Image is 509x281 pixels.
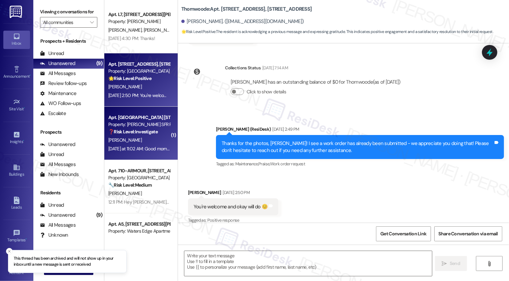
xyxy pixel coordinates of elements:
[143,27,185,33] span: [PERSON_NAME] Shy
[6,248,13,255] button: Close toast
[225,64,261,71] div: Collections Status
[40,110,66,117] div: Escalate
[439,230,498,237] span: Share Conversation via email
[40,232,68,239] div: Unknown
[40,141,75,148] div: Unanswered
[108,68,170,75] div: Property: [GEOGRAPHIC_DATA]
[40,70,76,77] div: All Messages
[434,226,502,241] button: Share Conversation via email
[40,212,75,219] div: Unanswered
[40,7,97,17] label: Viewing conversations for
[33,129,104,136] div: Prospects
[442,261,447,266] i: 
[258,161,270,167] span: Praise ,
[43,17,87,28] input: All communities
[3,96,30,114] a: Site Visit •
[10,6,23,18] img: ResiDesk Logo
[435,256,467,271] button: Send
[108,167,170,174] div: Apt. 710-ARMOUR, [STREET_ADDRESS]
[221,189,250,196] div: [DATE] 2:50 PM
[40,50,64,57] div: Unread
[40,171,79,178] div: New Inbounds
[40,100,81,107] div: WO Follow-ups
[95,58,104,69] div: (9)
[216,126,504,135] div: [PERSON_NAME] (ResiDesk)
[380,230,426,237] span: Get Conversation Link
[108,11,170,18] div: Apt. L7, [STREET_ADDRESS][PERSON_NAME]
[181,6,312,13] b: Thornwoode: Apt. [STREET_ADDRESS], [STREET_ADDRESS]
[108,114,170,121] div: Apt. [GEOGRAPHIC_DATA] [STREET_ADDRESS]
[108,92,209,98] div: [DATE] 2:50 PM: You're welcome and okay will do 😊
[108,18,170,25] div: Property: [PERSON_NAME]
[3,227,30,245] a: Templates •
[108,190,142,196] span: [PERSON_NAME]
[231,79,401,86] div: [PERSON_NAME] has an outstanding balance of $0 for Thornwoode (as of [DATE])
[40,151,64,158] div: Unread
[108,174,170,181] div: Property: [GEOGRAPHIC_DATA] [GEOGRAPHIC_DATA] Homes
[188,215,278,225] div: Tagged as:
[24,106,25,110] span: •
[40,90,77,97] div: Maintenance
[40,60,75,67] div: Unanswered
[216,159,504,169] div: Tagged as:
[270,161,305,167] span: Work order request
[23,138,24,143] span: •
[108,137,142,143] span: [PERSON_NAME]
[108,61,170,68] div: Apt. [STREET_ADDRESS], [STREET_ADDRESS]
[90,20,94,25] i: 
[40,202,64,209] div: Unread
[30,73,31,78] span: •
[108,84,142,90] span: [PERSON_NAME]
[40,80,87,87] div: Review follow-ups
[271,126,299,133] div: [DATE] 2:49 PM
[108,199,431,205] div: 12:11 PM: Hey [PERSON_NAME]! Thanks for the photo. I hear you on your request for a bigger fridge...
[376,226,431,241] button: Get Conversation Link
[3,162,30,180] a: Buildings
[40,222,76,229] div: All Messages
[3,260,30,278] a: Account
[235,161,258,167] span: Maintenance ,
[108,221,170,228] div: Apt. A5, [STREET_ADDRESS][PERSON_NAME]
[108,129,158,135] strong: ❓ Risk Level: Investigate
[261,64,288,71] div: [DATE] 7:14 AM
[3,31,30,49] a: Inbox
[181,18,304,25] div: [PERSON_NAME]. ([EMAIL_ADDRESS][DOMAIN_NAME])
[108,228,170,235] div: Property: Waters Edge Apartments
[222,140,493,154] div: Thanks for the photos, [PERSON_NAME]! I see a work order has already been submitted - we apprecia...
[14,256,121,267] p: This thread has been archived and will not show up in your inbox until a new message is sent or r...
[108,27,144,33] span: [PERSON_NAME]
[108,75,151,81] strong: 🌟 Risk Level: Positive
[181,29,216,34] strong: 🌟 Risk Level: Positive
[207,217,239,223] span: Positive response
[181,28,493,35] span: : The resident is acknowledging a previous message and expressing gratitude. This indicates posit...
[108,182,152,188] strong: 🔧 Risk Level: Medium
[194,203,268,210] div: You're welcome and okay will do 😊
[33,189,104,196] div: Residents
[108,35,155,41] div: [DATE] 4:30 PM: Thanks!
[450,260,460,267] span: Send
[108,121,170,128] div: Property: [PERSON_NAME] SFR Portfolio
[487,261,492,266] i: 
[95,210,104,220] div: (9)
[3,129,30,147] a: Insights •
[33,38,104,45] div: Prospects + Residents
[40,161,76,168] div: All Messages
[3,195,30,213] a: Leads
[188,189,278,198] div: [PERSON_NAME]
[247,88,286,95] label: Click to show details
[26,237,27,241] span: •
